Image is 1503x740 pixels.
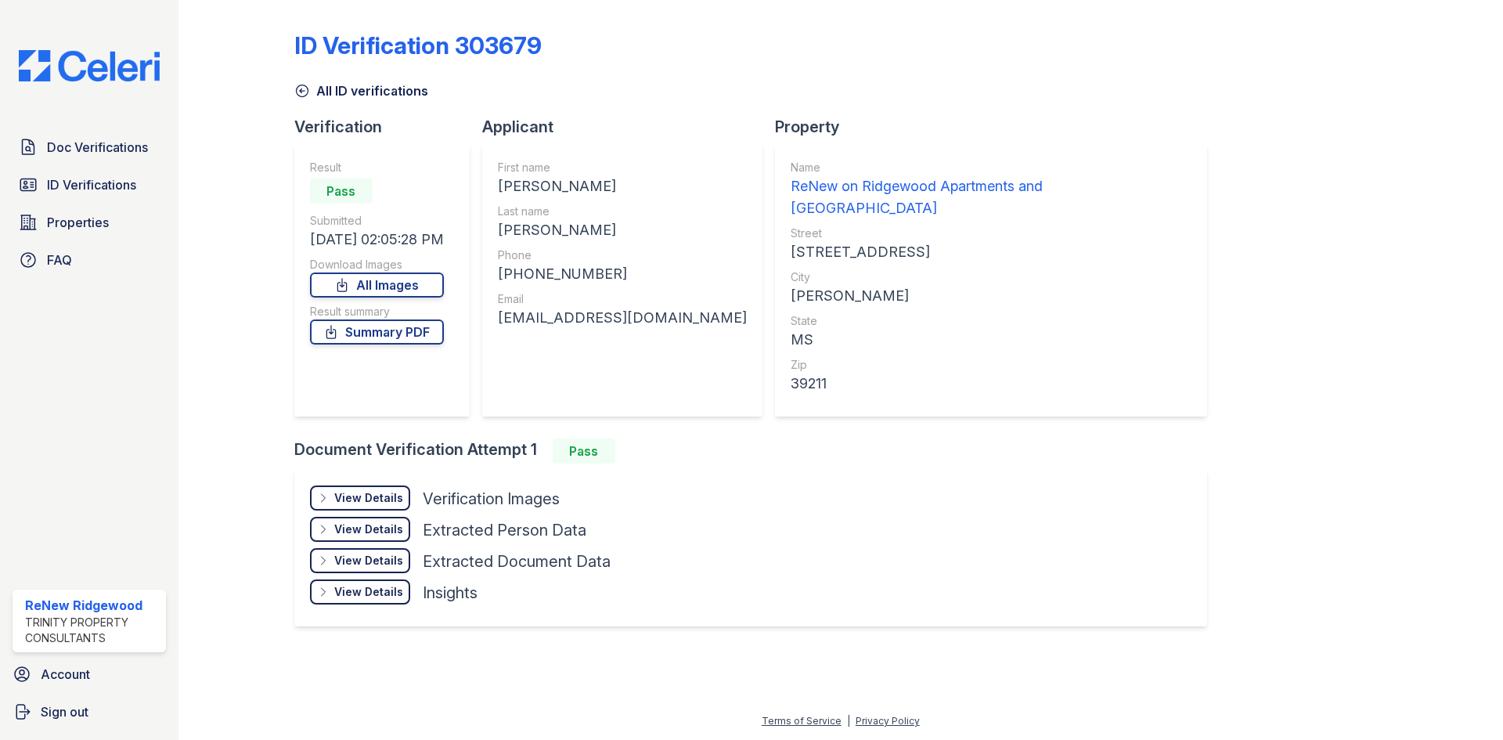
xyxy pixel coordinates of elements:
div: | [847,715,850,727]
div: Property [775,116,1220,138]
div: Pass [553,439,615,464]
div: View Details [334,553,403,569]
div: MS [791,329,1191,351]
div: ID Verification 303679 [294,31,542,60]
span: Properties [47,213,109,232]
div: Verification [294,116,482,138]
div: Insights [423,582,478,604]
div: View Details [334,584,403,600]
a: ID Verifications [13,169,166,200]
div: City [791,269,1191,285]
div: Last name [498,204,747,219]
div: Extracted Document Data [423,550,611,572]
a: Doc Verifications [13,132,166,163]
a: Privacy Policy [856,715,920,727]
div: Download Images [310,257,444,273]
div: [PERSON_NAME] [498,219,747,241]
div: [EMAIL_ADDRESS][DOMAIN_NAME] [498,307,747,329]
div: View Details [334,490,403,506]
div: Document Verification Attempt 1 [294,439,1220,464]
div: Applicant [482,116,775,138]
span: Sign out [41,702,88,721]
div: Email [498,291,747,307]
span: Doc Verifications [47,138,148,157]
a: Account [6,659,172,690]
a: Terms of Service [762,715,842,727]
div: First name [498,160,747,175]
div: [DATE] 02:05:28 PM [310,229,444,251]
div: 39211 [791,373,1191,395]
div: View Details [334,522,403,537]
div: Result [310,160,444,175]
div: Verification Images [423,488,560,510]
img: CE_Logo_Blue-a8612792a0a2168367f1c8372b55b34899dd931a85d93a1a3d3e32e68fde9ad4.png [6,50,172,81]
div: [PERSON_NAME] [791,285,1191,307]
div: Pass [310,179,373,204]
div: Result summary [310,304,444,319]
div: Phone [498,247,747,263]
a: All Images [310,273,444,298]
a: Summary PDF [310,319,444,345]
a: Properties [13,207,166,238]
div: Name [791,160,1191,175]
a: Name ReNew on Ridgewood Apartments and [GEOGRAPHIC_DATA] [791,160,1191,219]
div: Submitted [310,213,444,229]
div: ReNew on Ridgewood Apartments and [GEOGRAPHIC_DATA] [791,175,1191,219]
div: State [791,313,1191,329]
a: FAQ [13,244,166,276]
div: ReNew Ridgewood [25,596,160,615]
span: Account [41,665,90,684]
span: FAQ [47,251,72,269]
a: All ID verifications [294,81,428,100]
a: Sign out [6,696,172,727]
div: [PHONE_NUMBER] [498,263,747,285]
div: Zip [791,357,1191,373]
span: ID Verifications [47,175,136,194]
div: [PERSON_NAME] [498,175,747,197]
div: Street [791,226,1191,241]
div: [STREET_ADDRESS] [791,241,1191,263]
div: Extracted Person Data [423,519,586,541]
div: Trinity Property Consultants [25,615,160,646]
